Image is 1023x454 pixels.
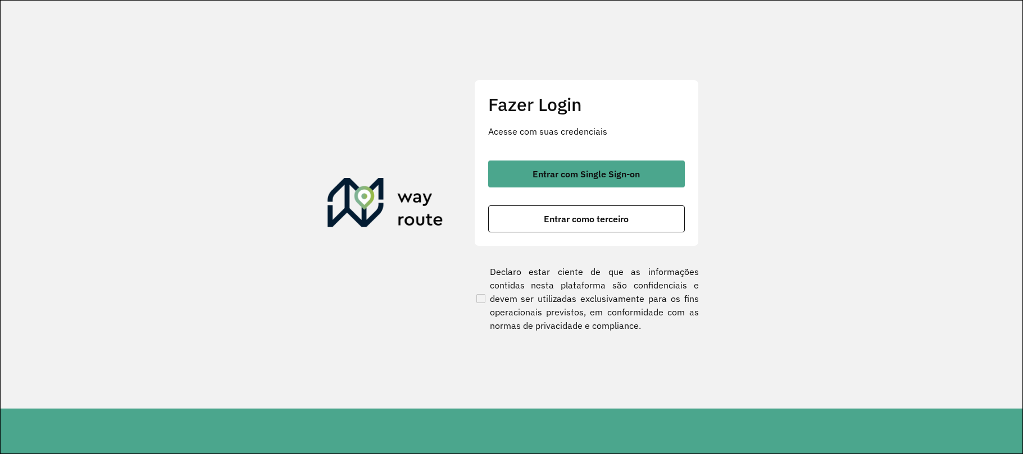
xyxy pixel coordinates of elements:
[488,125,685,138] p: Acesse com suas credenciais
[488,160,685,187] button: button
[474,265,699,332] label: Declaro estar ciente de que as informações contidas nesta plataforma são confidenciais e devem se...
[488,205,685,232] button: button
[544,214,629,223] span: Entrar como terceiro
[328,178,443,232] img: Roteirizador AmbevTech
[533,169,640,178] span: Entrar com Single Sign-on
[488,94,685,115] h2: Fazer Login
